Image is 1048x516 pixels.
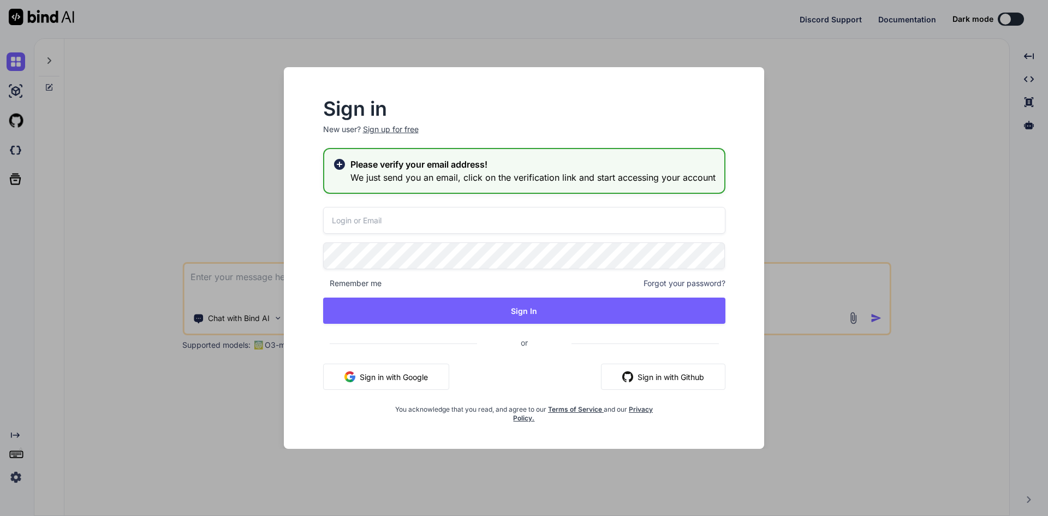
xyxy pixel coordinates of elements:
[323,124,725,148] p: New user?
[477,329,571,356] span: or
[323,207,725,234] input: Login or Email
[548,405,604,413] a: Terms of Service
[622,371,633,382] img: github
[350,171,716,184] h3: We just send you an email, click on the verification link and start accessing your account
[644,278,725,289] span: Forgot your password?
[344,371,355,382] img: google
[601,364,725,390] button: Sign in with Github
[513,405,653,422] a: Privacy Policy.
[363,124,419,135] div: Sign up for free
[323,100,725,117] h2: Sign in
[323,364,449,390] button: Sign in with Google
[323,298,725,324] button: Sign In
[350,158,716,171] h2: Please verify your email address!
[390,399,658,423] div: You acknowledge that you read, and agree to our and our
[323,278,382,289] span: Remember me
